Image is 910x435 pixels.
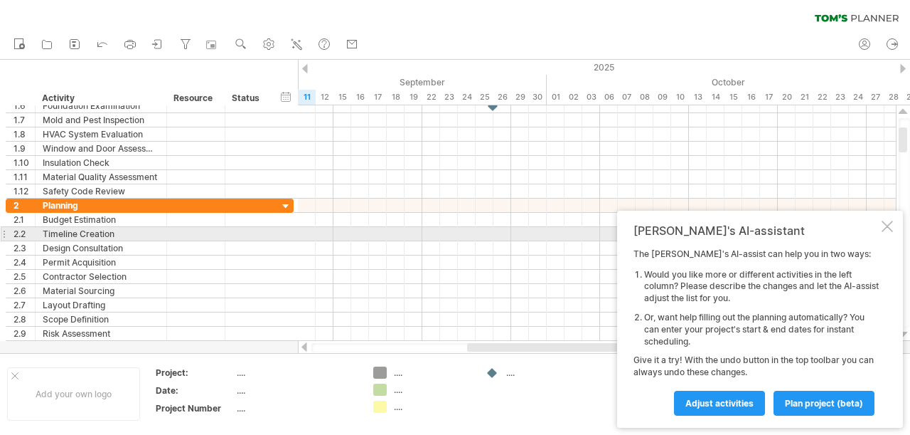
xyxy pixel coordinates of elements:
[796,90,813,105] div: Tuesday, 21 October 2025
[43,284,159,298] div: Material Sourcing
[458,90,476,105] div: Wednesday, 24 September 2025
[785,398,863,409] span: plan project (beta)
[422,90,440,105] div: Monday, 22 September 2025
[237,367,356,379] div: ....
[511,90,529,105] div: Monday, 29 September 2025
[14,313,35,326] div: 2.8
[636,90,653,105] div: Wednesday, 8 October 2025
[43,213,159,226] div: Budget Estimation
[476,90,493,105] div: Thursday, 25 September 2025
[633,224,879,238] div: [PERSON_NAME]'s AI-assistant
[394,384,471,396] div: ....
[14,142,35,155] div: 1.9
[14,113,35,127] div: 1.7
[43,241,159,255] div: Design Consultation
[232,91,263,105] div: Status
[600,90,618,105] div: Monday, 6 October 2025
[644,269,879,305] li: Would you like more or different activities in the left column? Please describe the changes and l...
[14,284,35,298] div: 2.6
[564,90,582,105] div: Thursday, 2 October 2025
[14,256,35,269] div: 2.4
[547,90,564,105] div: Wednesday, 1 October 2025
[14,199,35,212] div: 2
[778,90,796,105] div: Monday, 20 October 2025
[156,384,234,397] div: Date:
[529,90,547,105] div: Tuesday, 30 September 2025
[849,90,867,105] div: Friday, 24 October 2025
[773,391,874,416] a: plan project (beta)
[14,156,35,169] div: 1.10
[14,170,35,184] div: 1.11
[14,99,35,112] div: 1.6
[43,156,159,169] div: Insulation Check
[831,90,849,105] div: Thursday, 23 October 2025
[14,327,35,340] div: 2.9
[506,367,584,379] div: ....
[43,142,159,155] div: Window and Door Assessment
[43,227,159,241] div: Timeline Creation
[369,90,387,105] div: Wednesday, 17 September 2025
[14,184,35,198] div: 1.12
[653,90,671,105] div: Thursday, 9 October 2025
[14,127,35,141] div: 1.8
[14,227,35,241] div: 2.2
[405,90,422,105] div: Friday, 19 September 2025
[394,367,471,379] div: ....
[685,398,754,409] span: Adjust activities
[582,90,600,105] div: Friday, 3 October 2025
[298,90,316,105] div: Thursday, 11 September 2025
[387,90,405,105] div: Thursday, 18 September 2025
[43,298,159,312] div: Layout Drafting
[689,90,707,105] div: Monday, 13 October 2025
[867,90,884,105] div: Monday, 27 October 2025
[43,327,159,340] div: Risk Assessment
[633,248,879,415] div: The [PERSON_NAME]'s AI-assist can help you in two ways: Give it a try! With the undo button in th...
[43,256,159,269] div: Permit Acquisition
[618,90,636,105] div: Tuesday, 7 October 2025
[316,90,333,105] div: Friday, 12 September 2025
[742,90,760,105] div: Thursday, 16 October 2025
[43,99,159,112] div: Foundation Examination
[156,367,234,379] div: Project:
[7,367,140,421] div: Add your own logo
[43,270,159,283] div: Contractor Selection
[43,170,159,184] div: Material Quality Assessment
[813,90,831,105] div: Wednesday, 22 October 2025
[674,391,765,416] a: Adjust activities
[237,402,356,414] div: ....
[644,312,879,347] li: Or, want help filling out the planning automatically? You can enter your project's start & end da...
[760,90,778,105] div: Friday, 17 October 2025
[14,270,35,283] div: 2.5
[156,75,547,90] div: September 2025
[394,401,471,413] div: ....
[707,90,724,105] div: Tuesday, 14 October 2025
[237,384,356,397] div: ....
[173,91,217,105] div: Resource
[156,402,234,414] div: Project Number
[351,90,369,105] div: Tuesday, 16 September 2025
[43,113,159,127] div: Mold and Pest Inspection
[14,213,35,226] div: 2.1
[43,313,159,326] div: Scope Definition
[43,184,159,198] div: Safety Code Review
[43,127,159,141] div: HVAC System Evaluation
[14,298,35,312] div: 2.7
[333,90,351,105] div: Monday, 15 September 2025
[884,90,902,105] div: Tuesday, 28 October 2025
[43,199,159,212] div: Planning
[724,90,742,105] div: Wednesday, 15 October 2025
[440,90,458,105] div: Tuesday, 23 September 2025
[493,90,511,105] div: Friday, 26 September 2025
[14,241,35,255] div: 2.3
[42,91,159,105] div: Activity
[671,90,689,105] div: Friday, 10 October 2025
